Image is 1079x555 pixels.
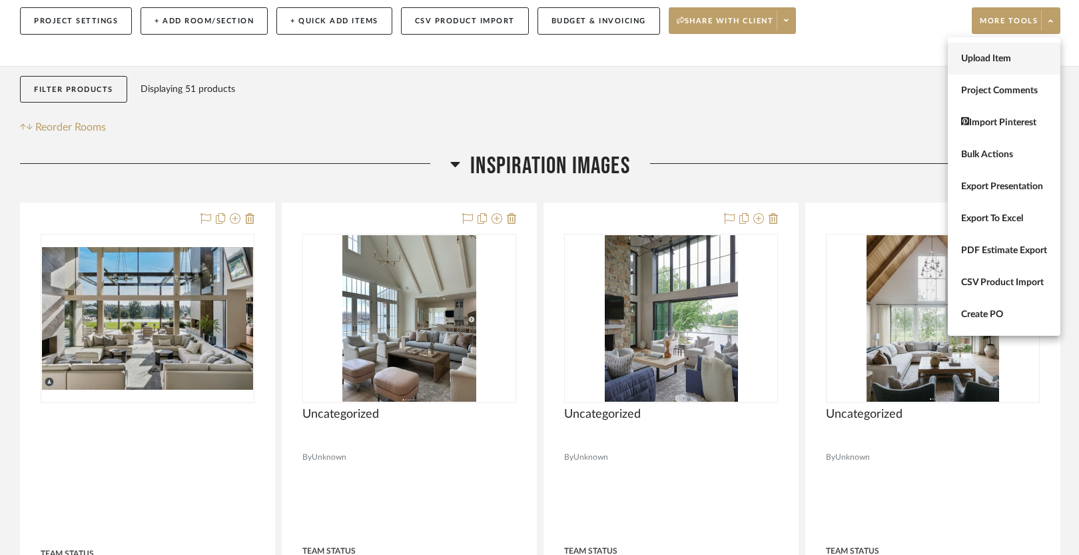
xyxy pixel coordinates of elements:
[961,277,1047,288] span: CSV Product Import
[961,149,1047,161] span: Bulk Actions
[961,213,1047,225] span: Export To Excel
[961,117,1047,129] span: Import Pinterest
[961,245,1047,257] span: PDF Estimate Export
[961,85,1047,97] span: Project Comments
[961,53,1047,65] span: Upload Item
[961,309,1047,320] span: Create PO
[961,181,1047,193] span: Export Presentation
